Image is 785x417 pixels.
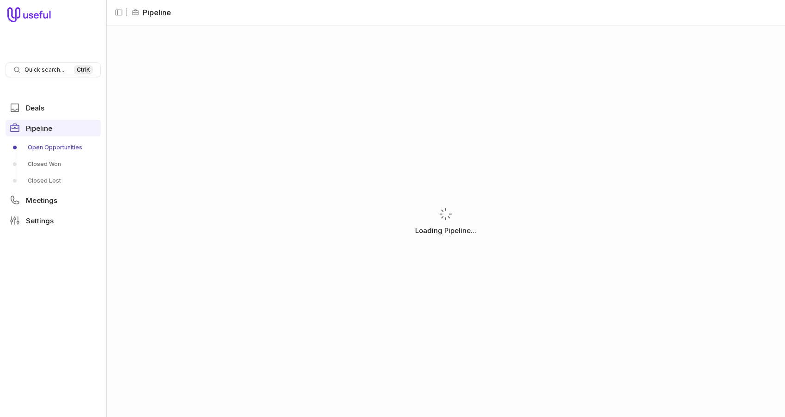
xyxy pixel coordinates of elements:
span: Meetings [26,197,57,204]
p: Loading Pipeline... [415,225,476,236]
kbd: Ctrl K [74,65,93,74]
span: Pipeline [26,125,52,132]
a: Meetings [6,192,101,208]
a: Closed Lost [6,173,101,188]
span: Quick search... [25,66,64,74]
div: Pipeline submenu [6,140,101,188]
a: Settings [6,212,101,229]
a: Open Opportunities [6,140,101,155]
span: | [126,7,128,18]
li: Pipeline [132,7,171,18]
span: Deals [26,104,44,111]
button: Collapse sidebar [112,6,126,19]
a: Closed Won [6,157,101,172]
a: Deals [6,99,101,116]
span: Settings [26,217,54,224]
a: Pipeline [6,120,101,136]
